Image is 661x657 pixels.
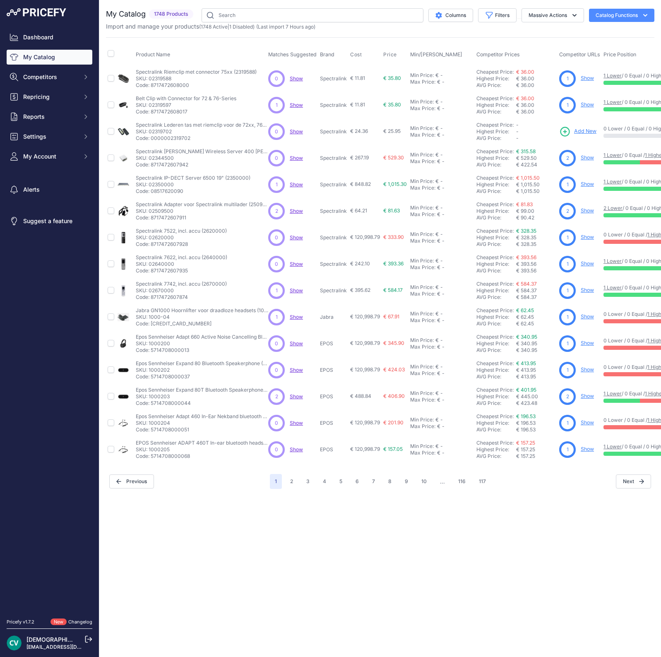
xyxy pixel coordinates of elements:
span: € 36.00 [516,102,534,108]
p: Spectralink 7522, incl. accu (2620000) [136,228,227,234]
span: € 267.19 [350,154,369,161]
a: Show [581,234,594,240]
span: € 36.00 [516,75,534,82]
p: Spectralink 7742, incl. accu (2670000) [136,281,227,287]
span: € 529.50 [516,155,537,161]
span: Show [290,314,303,320]
p: SKU: 02319597 [136,102,236,108]
a: Show [581,287,594,293]
button: Go to page 5 [334,474,347,489]
div: AVG Price: [476,82,516,89]
span: Competitor Prices [476,51,520,58]
a: 1 Lower [603,258,622,264]
div: € 90.42 [516,214,556,221]
div: € [435,258,439,264]
a: 1 Disabled [229,24,253,30]
a: [EMAIL_ADDRESS][DOMAIN_NAME] [26,644,113,650]
p: Spectralink Lederen tas met riemclip voor de 72xx, 76xx en 77xx handsets. (2319702) [136,122,268,128]
button: Go to page 4 [318,474,331,489]
a: Dashboard [7,30,92,45]
a: Cheapest Price: [476,201,514,207]
span: € 64.21 [350,207,367,214]
div: Min Price: [410,205,434,211]
p: Import and manage your products [106,22,315,31]
a: Cheapest Price: [476,122,514,128]
a: Cheapest Price: [476,307,514,313]
span: 1748 Products [149,10,193,19]
span: Add New [574,128,596,135]
a: 1 Lower [603,72,622,79]
div: Max Price: [410,132,435,138]
div: Min Price: [410,284,434,291]
p: Spectralink [320,208,347,214]
div: Max Price: [410,238,435,244]
a: € 157.25 [516,440,535,446]
span: 0 [275,234,278,241]
span: Show [290,155,303,161]
button: Go to page 2 [285,474,298,489]
span: € 35.80 [383,75,401,81]
div: € 328.35 [516,241,556,248]
div: Max Price: [410,79,435,85]
p: SKU: 02640000 [136,261,227,267]
button: My Account [7,149,92,164]
div: - [439,72,443,79]
a: Show [290,181,303,188]
div: Highest Price: [476,234,516,241]
span: Min/[PERSON_NAME] [410,51,462,58]
a: 1 Lower [603,152,622,158]
a: € 36.00 [516,95,534,101]
a: 1748 Active [201,24,228,30]
div: - [440,132,445,138]
button: Repricing [7,89,92,104]
span: 1 [276,181,278,188]
a: Show [290,340,303,347]
div: - [439,152,443,158]
a: Show [290,75,303,82]
button: Reports [7,109,92,124]
div: Min Price: [410,125,434,132]
a: Show [290,102,303,108]
button: Go to page 9 [400,474,413,489]
div: - [440,105,445,112]
a: Show [290,234,303,241]
div: - [440,158,445,165]
span: € 848.82 [350,181,371,187]
div: Max Price: [410,211,435,218]
a: Show [290,261,303,267]
span: 1 [276,101,278,109]
div: € [437,238,440,244]
a: € 328.35 [516,228,536,234]
span: 1 [567,234,569,241]
h2: My Catalog [106,8,146,20]
a: Show [290,208,303,214]
div: € [435,205,439,211]
a: Show [581,181,594,187]
a: Changelog [68,619,92,625]
a: Show [581,446,594,452]
a: Show [581,101,594,108]
span: € 393.36 [383,260,404,267]
div: € 422.54 [516,161,556,168]
a: Cheapest Price: [476,387,514,393]
a: [DEMOGRAPHIC_DATA][PERSON_NAME] der ree [DEMOGRAPHIC_DATA] [26,636,225,643]
a: € 1,015.50 [516,175,540,181]
a: € 36.00 [516,69,534,75]
span: - [516,128,519,135]
button: Catalog Functions [589,9,654,22]
button: Go to page 116 [453,474,471,489]
p: SKU: 02319702 [136,128,268,135]
div: Min Price: [410,152,434,158]
span: 0 [275,260,278,268]
a: 2 Lower [603,205,623,211]
div: - [440,79,445,85]
span: ( | ) [199,24,255,30]
p: SKU: 02620000 [136,234,227,241]
p: Code: 08517620090 [136,188,250,195]
div: - [439,178,443,185]
a: Show [290,367,303,373]
div: € [437,79,440,85]
span: 1 [567,260,569,268]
